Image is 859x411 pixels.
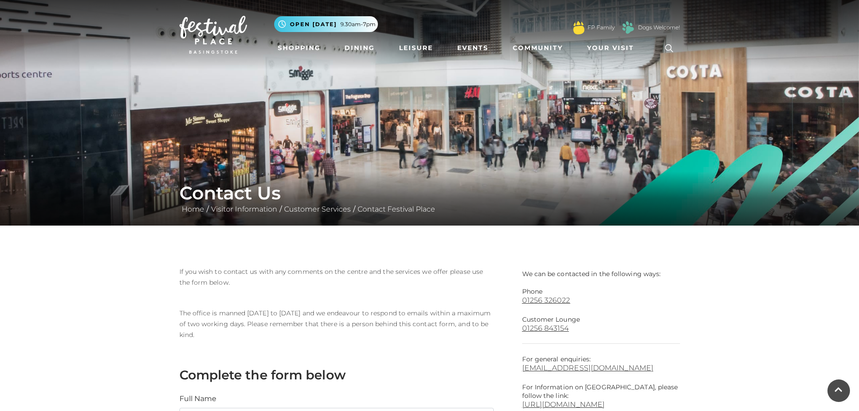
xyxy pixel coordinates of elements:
[282,205,353,213] a: Customer Services
[588,23,615,32] a: FP Family
[522,266,680,278] p: We can be contacted in the following ways:
[179,16,247,54] img: Festival Place Logo
[522,324,680,332] a: 01256 843154
[179,367,494,383] h3: Complete the form below
[274,16,378,32] button: Open [DATE] 9.30am-7pm
[341,40,378,56] a: Dining
[173,182,687,215] div: / / /
[290,20,337,28] span: Open [DATE]
[179,308,494,340] p: The office is manned [DATE] to [DATE] and we endeavour to respond to emails within a maximum of t...
[522,383,680,400] p: For Information on [GEOGRAPHIC_DATA], please follow the link:
[209,205,280,213] a: Visitor Information
[179,393,216,404] label: Full Name
[522,364,680,372] a: [EMAIL_ADDRESS][DOMAIN_NAME]
[179,266,494,288] p: If you wish to contact us with any comments on the centre and the services we offer please use th...
[179,182,680,204] h1: Contact Us
[522,355,680,372] p: For general enquiries:
[274,40,324,56] a: Shopping
[587,43,634,53] span: Your Visit
[395,40,436,56] a: Leisure
[179,205,207,213] a: Home
[522,315,680,324] p: Customer Lounge
[583,40,642,56] a: Your Visit
[454,40,492,56] a: Events
[522,400,605,409] a: [URL][DOMAIN_NAME]
[522,296,680,305] a: 01256 326022
[355,205,437,213] a: Contact Festival Place
[638,23,680,32] a: Dogs Welcome!
[509,40,566,56] a: Community
[522,287,680,296] p: Phone
[340,20,376,28] span: 9.30am-7pm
